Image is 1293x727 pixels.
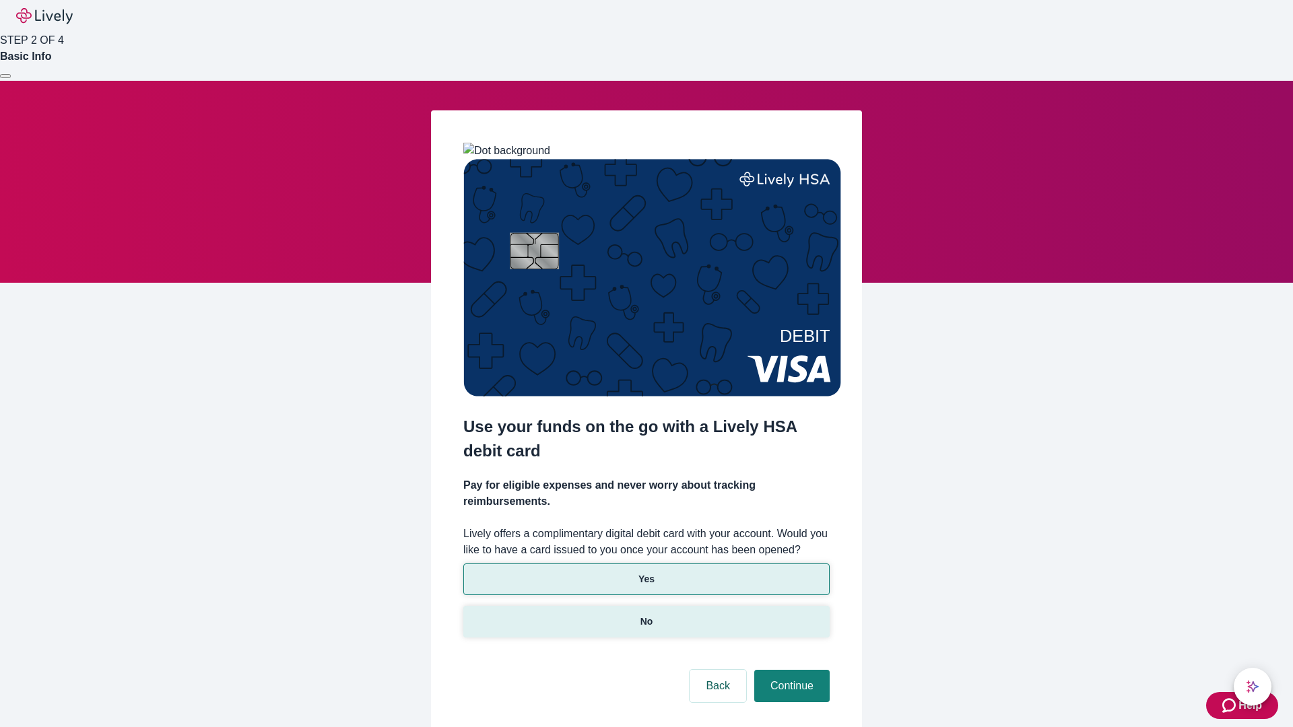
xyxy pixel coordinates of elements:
[463,477,830,510] h4: Pay for eligible expenses and never worry about tracking reimbursements.
[463,159,841,396] img: Debit card
[1206,692,1278,719] button: Zendesk support iconHelp
[1222,697,1238,714] svg: Zendesk support icon
[463,563,830,595] button: Yes
[16,8,73,24] img: Lively
[463,606,830,637] button: No
[463,415,830,463] h2: Use your funds on the go with a Lively HSA debit card
[690,670,746,702] button: Back
[638,572,655,586] p: Yes
[1234,668,1271,705] button: chat
[463,526,830,558] label: Lively offers a complimentary digital debit card with your account. Would you like to have a card...
[463,143,550,159] img: Dot background
[1238,697,1262,714] span: Help
[640,615,653,629] p: No
[1246,680,1259,693] svg: Lively AI Assistant
[754,670,830,702] button: Continue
